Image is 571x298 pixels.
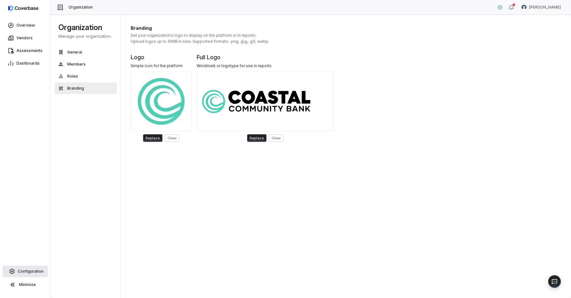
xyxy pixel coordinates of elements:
span: [PERSON_NAME] [529,5,561,10]
p: Upload logos up to 10MB in size. Supported formats: .png, .jpg, .gif, .webp. [131,39,334,44]
a: Configuration [3,266,48,277]
p: Set your organization's logo to display on the platform or in reports. [131,33,334,38]
span: Branding [67,86,84,91]
button: Replace [143,134,162,142]
h1: Logo [131,54,192,61]
a: Overview [1,20,49,31]
img: logo-D7KZi-bG.svg [8,5,38,11]
button: Minimize [3,278,48,291]
a: Dashboards [1,58,49,69]
button: Clear [269,134,283,142]
img: Full Logo [202,90,328,113]
h1: Full Logo [197,54,334,61]
button: Replace [247,134,266,142]
span: Configuration [18,269,43,274]
a: Assessments [1,45,49,56]
button: Branding [55,83,117,94]
span: Overview [16,23,35,28]
span: Organization [69,5,93,10]
button: Clear [165,134,179,142]
h1: Organization [58,22,113,33]
button: Members [55,59,117,70]
button: Chris Morgan avatar[PERSON_NAME] [518,3,565,12]
span: General [67,50,82,55]
img: Logo [131,71,191,131]
span: Dashboards [16,61,40,66]
span: Minimize [19,282,36,287]
p: Manage your organization. [58,33,113,39]
span: Roles [67,74,78,79]
h1: Branding [131,25,334,32]
div: Simple icon for the platform [131,63,192,68]
img: Chris Morgan avatar [522,5,527,10]
span: Vendors [16,35,33,41]
span: Members [67,62,86,67]
div: Wordmark or logotype for use in reports [197,63,334,68]
span: Assessments [16,48,43,53]
button: Roles [55,71,117,82]
button: General [55,47,117,58]
a: Vendors [1,32,49,44]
